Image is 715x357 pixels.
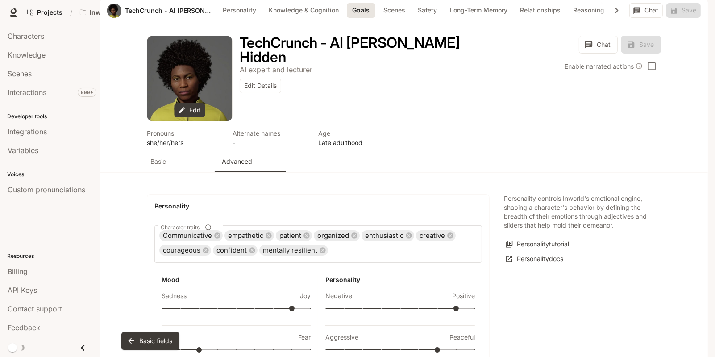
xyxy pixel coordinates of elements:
span: Character traits [161,224,200,231]
h1: TechCrunch - AI [PERSON_NAME] Hidden [240,34,460,66]
button: Long-Term Memory [445,3,512,18]
p: Joy [300,291,311,300]
button: Character traits [202,221,214,233]
button: Open character avatar dialog [147,36,232,121]
button: Open character details dialog [240,36,482,64]
button: Knowledge & Cognition [264,3,343,18]
span: organized [314,231,353,241]
a: Personalitydocs [504,252,565,266]
p: - [233,138,308,147]
div: Avatar image [147,36,232,121]
span: Communicative [159,231,216,241]
p: Personality controls Inworld's emotional engine, shaping a character's behavior by defining the b... [504,194,647,230]
button: Reasoning [569,3,609,18]
div: mentally resilient [259,245,328,256]
p: Aggressive [325,333,358,342]
span: confident [213,245,250,256]
button: Open character avatar dialog [107,4,121,18]
h6: Mood [162,275,311,284]
button: Edit Details [240,79,281,93]
div: / [67,8,76,17]
button: Personality [218,3,261,18]
button: Relationships [515,3,565,18]
span: Projects [37,9,62,17]
p: Alternate names [233,129,308,138]
button: Scenes [379,3,410,18]
div: Communicative [159,230,223,241]
p: Inworld AI Demos kamil [90,9,140,17]
button: Basic fields [121,332,179,350]
p: Fear [298,333,311,342]
div: enthusiastic [362,230,414,241]
button: Personalitytutorial [504,237,571,252]
span: patient [276,231,305,241]
button: Edit [175,103,205,118]
div: empathetic [224,230,274,241]
p: she/her/hers [147,138,222,147]
button: Chat [629,3,663,18]
p: Sadness [162,291,187,300]
div: confident [213,245,258,256]
p: Age [318,129,393,138]
button: Open character details dialog [318,129,393,147]
div: creative [416,230,456,241]
button: Chat [579,36,618,54]
p: AI expert and lecturer [240,65,312,74]
p: Late adulthood [318,138,393,147]
button: Safety [413,3,442,18]
h6: Personality [325,275,475,284]
span: empathetic [224,231,267,241]
div: Avatar image [107,4,121,18]
span: courageous [159,245,204,256]
p: Pronouns [147,129,222,138]
div: organized [314,230,360,241]
a: Go to projects [23,4,67,21]
button: Goals [347,3,375,18]
span: creative [416,231,449,241]
a: TechCrunch - AI [PERSON_NAME] Hidden [125,8,211,14]
span: mentally resilient [259,245,321,256]
div: patient [276,230,312,241]
span: enthusiastic [362,231,407,241]
h4: Personality [154,202,482,211]
div: courageous [159,245,211,256]
div: Enable narrated actions [565,62,643,71]
button: Open character details dialog [233,129,308,147]
p: Positive [452,291,475,300]
button: Open character details dialog [147,129,222,147]
p: Basic [150,157,166,166]
p: Advanced [222,157,252,166]
p: Peaceful [449,333,475,342]
p: Negative [325,291,352,300]
button: Open workspace menu [76,4,154,21]
button: Open character details dialog [240,64,312,75]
